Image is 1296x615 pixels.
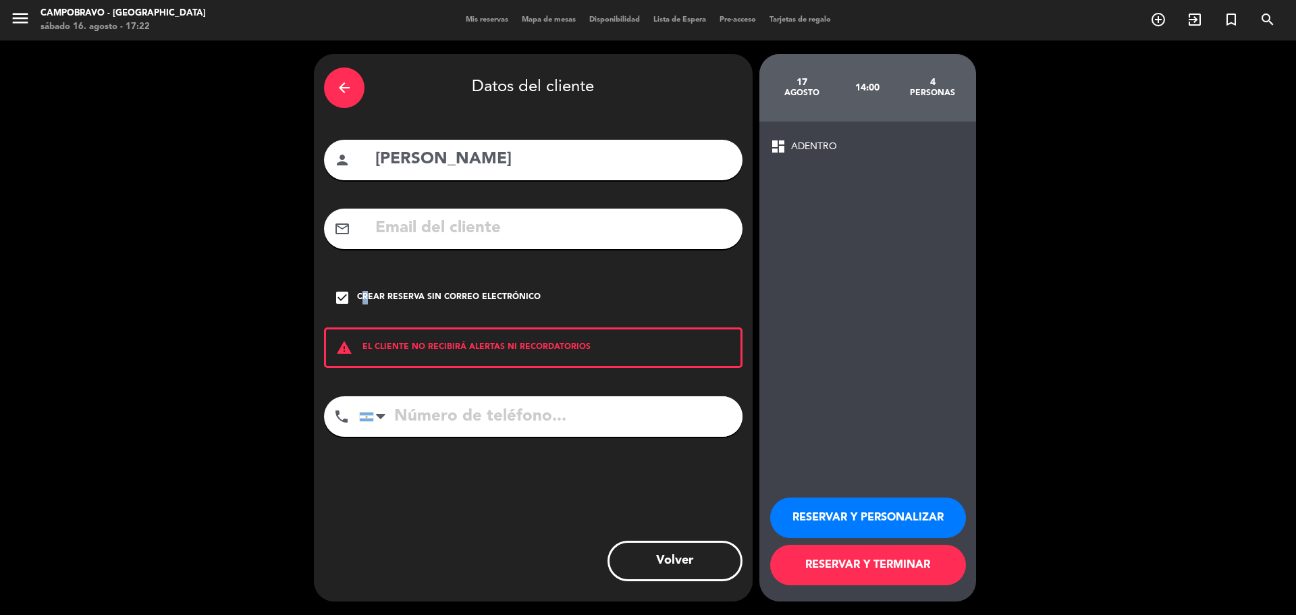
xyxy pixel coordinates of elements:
input: Nombre del cliente [374,146,732,173]
div: sábado 16. agosto - 17:22 [40,20,206,34]
span: Disponibilidad [583,16,647,24]
div: Datos del cliente [324,64,742,111]
div: Campobravo - [GEOGRAPHIC_DATA] [40,7,206,20]
span: Mapa de mesas [515,16,583,24]
div: 17 [769,77,835,88]
i: person [334,152,350,168]
button: RESERVAR Y PERSONALIZAR [770,498,966,538]
i: mail_outline [334,221,350,237]
span: dashboard [770,138,786,155]
button: menu [10,8,30,33]
i: warning [326,340,362,356]
span: ADENTRO [791,139,837,155]
button: RESERVAR Y TERMINAR [770,545,966,585]
i: phone [333,408,350,425]
div: Crear reserva sin correo electrónico [357,291,541,304]
i: turned_in_not [1223,11,1239,28]
span: Tarjetas de regalo [763,16,838,24]
i: menu [10,8,30,28]
input: Número de teléfono... [359,396,742,437]
div: personas [900,88,965,99]
button: Volver [607,541,742,581]
div: EL CLIENTE NO RECIBIRÁ ALERTAS NI RECORDATORIOS [324,327,742,368]
span: Pre-acceso [713,16,763,24]
div: 4 [900,77,965,88]
i: check_box [334,290,350,306]
div: agosto [769,88,835,99]
i: arrow_back [336,80,352,96]
div: 14:00 [834,64,900,111]
input: Email del cliente [374,215,732,242]
i: add_circle_outline [1150,11,1166,28]
span: Mis reservas [459,16,515,24]
i: search [1260,11,1276,28]
span: Lista de Espera [647,16,713,24]
div: Argentina: +54 [360,397,391,436]
i: exit_to_app [1187,11,1203,28]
